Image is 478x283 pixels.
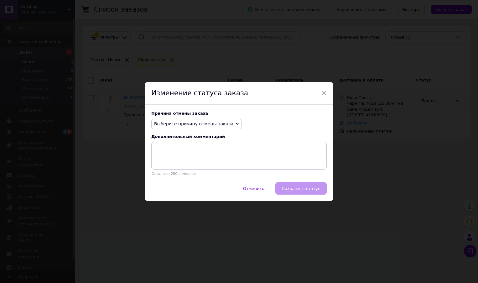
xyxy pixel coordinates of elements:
[154,121,233,126] span: Выберите причину отмены заказа
[243,186,264,191] span: Отменить
[145,82,333,105] div: Изменение статуса заказа
[151,172,327,176] p: Осталось: 250 символов
[321,88,327,98] span: ×
[236,182,271,195] button: Отменить
[151,134,327,139] div: Дополнительный комментарий
[151,111,327,116] div: Причина отмены заказа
